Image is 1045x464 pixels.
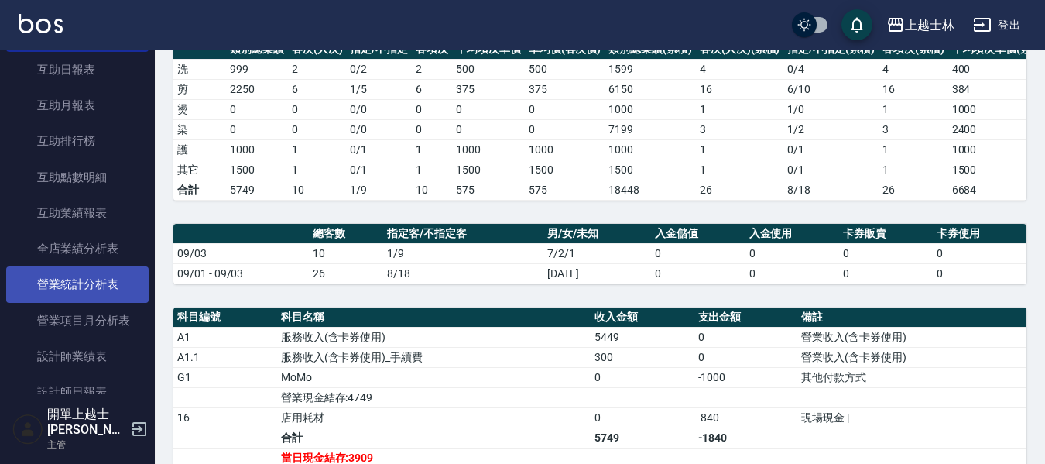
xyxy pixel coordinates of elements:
[651,263,745,284] td: 0
[696,139,784,160] td: 1
[525,180,605,200] td: 575
[783,139,879,160] td: 0 / 1
[452,119,525,139] td: 0
[346,139,412,160] td: 0 / 1
[383,263,543,284] td: 8/18
[783,99,879,119] td: 1 / 0
[288,79,347,99] td: 6
[6,303,149,339] a: 營業項目月分析表
[525,99,605,119] td: 0
[47,438,126,452] p: 主管
[226,99,288,119] td: 0
[797,407,1026,428] td: 現場現金 |
[173,367,277,387] td: G1
[12,414,43,445] img: Person
[745,263,839,284] td: 0
[412,79,452,99] td: 6
[651,243,745,263] td: 0
[173,139,226,160] td: 護
[605,59,696,79] td: 1599
[226,119,288,139] td: 0
[694,347,798,367] td: 0
[605,160,696,180] td: 1500
[383,243,543,263] td: 1/9
[591,347,694,367] td: 300
[288,160,347,180] td: 1
[452,79,525,99] td: 375
[591,407,694,428] td: 0
[173,263,309,284] td: 09/01 - 09/03
[651,224,745,244] th: 入金儲值
[47,407,126,438] h5: 開單上越士[PERSON_NAME]
[605,99,696,119] td: 1000
[346,99,412,119] td: 0 / 0
[880,9,961,41] button: 上越士林
[173,79,226,99] td: 剪
[696,119,784,139] td: 3
[745,243,839,263] td: 0
[905,15,954,35] div: 上越士林
[783,160,879,180] td: 0 / 1
[783,59,879,79] td: 0 / 4
[288,99,347,119] td: 0
[783,180,879,200] td: 8/18
[173,308,277,328] th: 科目編號
[6,266,149,302] a: 營業統計分析表
[309,263,382,284] td: 26
[745,224,839,244] th: 入金使用
[696,79,784,99] td: 16
[879,99,948,119] td: 1
[605,119,696,139] td: 7199
[879,139,948,160] td: 1
[879,119,948,139] td: 3
[173,119,226,139] td: 染
[839,263,933,284] td: 0
[173,243,309,263] td: 09/03
[288,119,347,139] td: 0
[797,308,1026,328] th: 備註
[288,59,347,79] td: 2
[879,180,948,200] td: 26
[783,79,879,99] td: 6 / 10
[277,367,591,387] td: MoMo
[346,160,412,180] td: 0 / 1
[412,160,452,180] td: 1
[346,180,412,200] td: 1/9
[346,59,412,79] td: 0 / 2
[277,428,591,448] td: 合計
[6,52,149,88] a: 互助日報表
[525,79,605,99] td: 375
[525,139,605,160] td: 1000
[879,160,948,180] td: 1
[6,339,149,374] a: 設計師業績表
[6,231,149,266] a: 全店業績分析表
[839,243,933,263] td: 0
[694,327,798,347] td: 0
[226,79,288,99] td: 2250
[226,160,288,180] td: 1500
[173,59,226,79] td: 洗
[525,59,605,79] td: 500
[277,407,591,428] td: 店用耗材
[933,243,1026,263] td: 0
[6,88,149,123] a: 互助月報表
[226,139,288,160] td: 1000
[6,123,149,159] a: 互助排行榜
[694,308,798,328] th: 支出金額
[543,224,651,244] th: 男/女/未知
[412,180,452,200] td: 10
[346,79,412,99] td: 1 / 5
[173,180,226,200] td: 合計
[173,407,277,428] td: 16
[783,119,879,139] td: 1 / 2
[694,407,798,428] td: -840
[879,79,948,99] td: 16
[173,160,226,180] td: 其它
[696,180,784,200] td: 26
[605,79,696,99] td: 6150
[797,347,1026,367] td: 營業收入(含卡券使用)
[543,243,651,263] td: 7/2/1
[226,59,288,79] td: 999
[412,59,452,79] td: 2
[591,327,694,347] td: 5449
